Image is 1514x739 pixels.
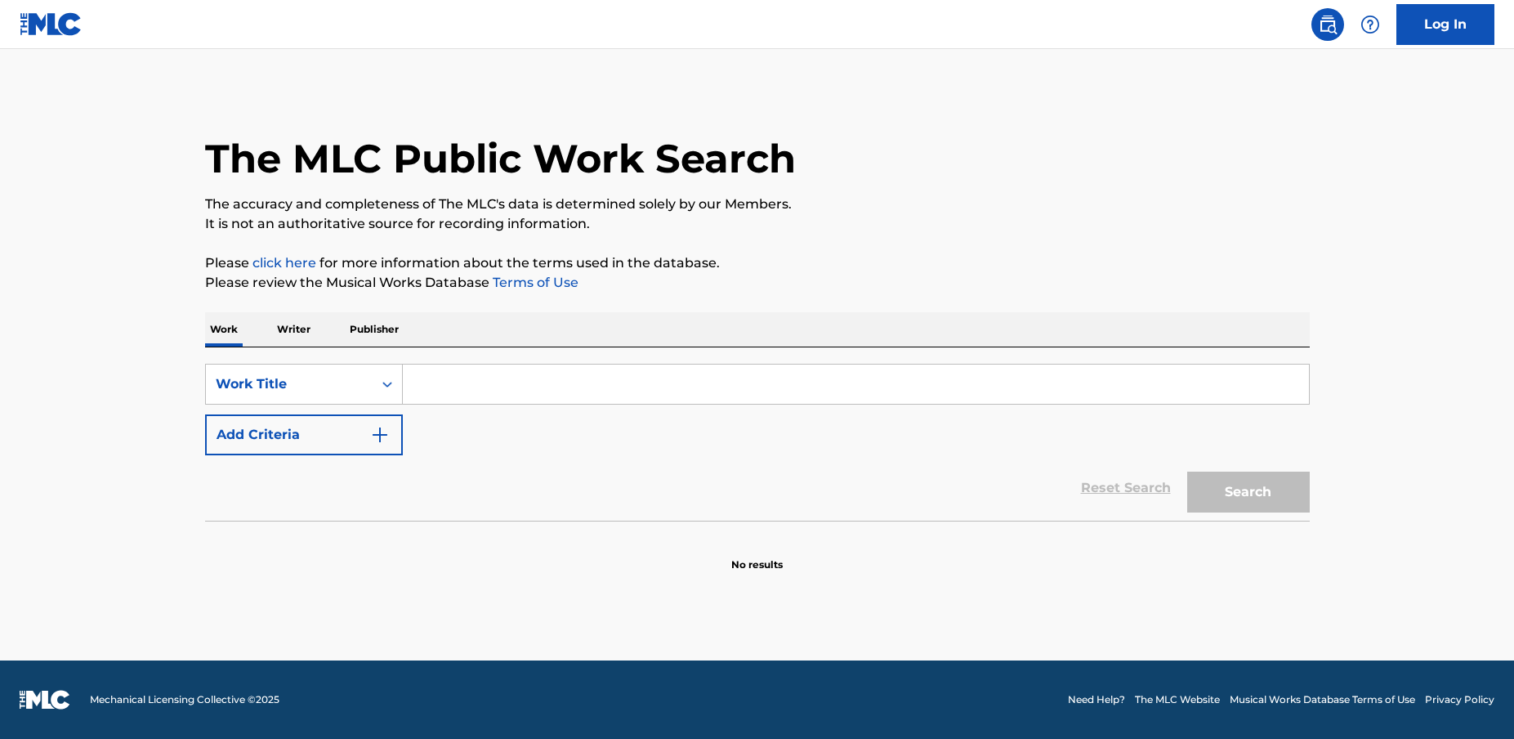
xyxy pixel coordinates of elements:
[205,253,1310,273] p: Please for more information about the terms used in the database.
[1318,15,1338,34] img: search
[1311,8,1344,41] a: Public Search
[90,692,279,707] span: Mechanical Licensing Collective © 2025
[252,255,316,271] a: click here
[20,690,70,710] img: logo
[1432,661,1514,739] iframe: Chat Widget
[1230,692,1415,707] a: Musical Works Database Terms of Use
[345,312,404,347] p: Publisher
[205,364,1310,521] form: Search Form
[205,134,796,183] h1: The MLC Public Work Search
[205,214,1310,234] p: It is not an authoritative source for recording information.
[205,273,1310,293] p: Please review the Musical Works Database
[370,425,390,445] img: 9d2ae6d4665cec9f34b9.svg
[205,195,1310,214] p: The accuracy and completeness of The MLC's data is determined solely by our Members.
[205,312,243,347] p: Work
[216,374,363,394] div: Work Title
[1135,692,1220,707] a: The MLC Website
[272,312,315,347] p: Writer
[205,414,403,455] button: Add Criteria
[1396,4,1494,45] a: Log In
[1425,692,1494,707] a: Privacy Policy
[20,12,83,36] img: MLC Logo
[1360,15,1380,34] img: help
[731,538,783,572] p: No results
[1354,8,1387,41] div: Help
[1068,692,1125,707] a: Need Help?
[489,275,578,290] a: Terms of Use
